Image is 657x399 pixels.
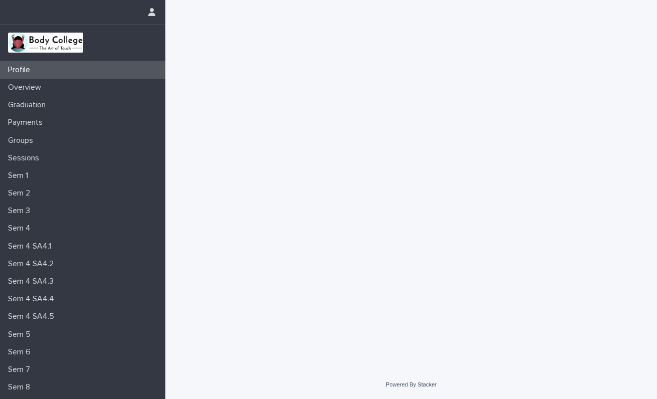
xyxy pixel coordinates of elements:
p: Sem 1 [4,171,36,180]
p: Graduation [4,100,54,110]
p: Groups [4,136,41,145]
a: Powered By Stacker [386,381,436,387]
img: xvtzy2PTuGgGH0xbwGb2 [8,33,83,53]
p: Sem 4 SA4.2 [4,259,62,269]
p: Sem 4 [4,224,39,233]
p: Sem 6 [4,347,39,357]
p: Profile [4,65,38,75]
p: Sem 8 [4,382,38,392]
p: Sem 2 [4,188,38,198]
p: Payments [4,118,51,127]
p: Sessions [4,153,47,163]
p: Sem 4 SA4.3 [4,277,62,286]
p: Overview [4,83,49,92]
p: Sem 7 [4,365,38,374]
p: Sem 4 SA4.1 [4,242,59,251]
p: Sem 5 [4,330,39,339]
p: Sem 4 SA4.5 [4,312,62,321]
p: Sem 4 SA4.4 [4,294,62,304]
p: Sem 3 [4,206,38,216]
